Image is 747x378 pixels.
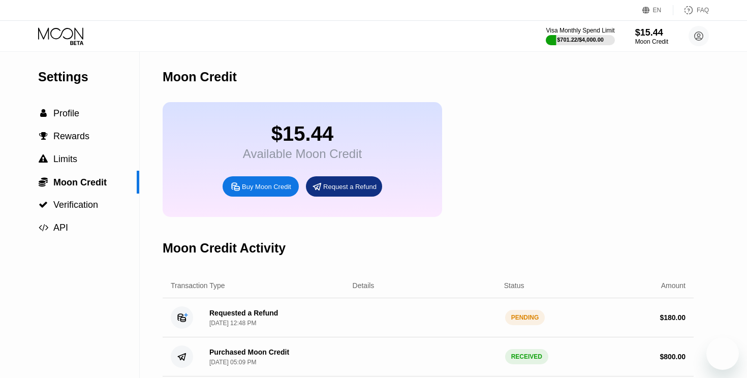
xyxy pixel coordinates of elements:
[53,108,79,118] span: Profile
[38,70,139,84] div: Settings
[635,38,668,45] div: Moon Credit
[660,353,686,361] div: $ 800.00
[209,348,289,356] div: Purchased Moon Credit
[504,281,524,290] div: Status
[243,122,362,145] div: $15.44
[243,147,362,161] div: Available Moon Credit
[53,154,77,164] span: Limits
[323,182,377,191] div: Request a Refund
[53,223,68,233] span: API
[209,359,256,366] div: [DATE] 05:09 PM
[505,349,548,364] div: RECEIVED
[209,309,278,317] div: Requested a Refund
[661,281,686,290] div: Amount
[209,320,256,327] div: [DATE] 12:48 PM
[38,109,48,118] div: 
[635,27,668,45] div: $15.44Moon Credit
[306,176,382,197] div: Request a Refund
[163,70,237,84] div: Moon Credit
[40,109,47,118] span: 
[38,223,48,232] div: 
[53,131,89,141] span: Rewards
[546,27,614,45] div: Visa Monthly Spend Limit$701.22/$4,000.00
[242,182,291,191] div: Buy Moon Credit
[39,200,48,209] span: 
[673,5,709,15] div: FAQ
[706,337,739,370] iframe: Button to launch messaging window
[38,177,48,187] div: 
[546,27,614,34] div: Visa Monthly Spend Limit
[635,27,668,38] div: $15.44
[660,313,686,322] div: $ 180.00
[39,177,48,187] span: 
[163,241,286,256] div: Moon Credit Activity
[38,154,48,164] div: 
[642,5,673,15] div: EN
[38,200,48,209] div: 
[505,310,545,325] div: PENDING
[53,177,107,187] span: Moon Credit
[353,281,375,290] div: Details
[39,132,48,141] span: 
[53,200,98,210] span: Verification
[39,223,48,232] span: 
[557,37,604,43] div: $701.22 / $4,000.00
[171,281,225,290] div: Transaction Type
[653,7,662,14] div: EN
[697,7,709,14] div: FAQ
[39,154,48,164] span: 
[38,132,48,141] div: 
[223,176,299,197] div: Buy Moon Credit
